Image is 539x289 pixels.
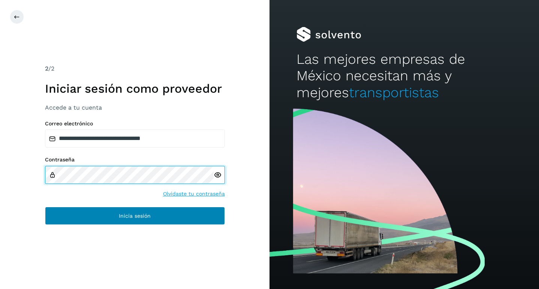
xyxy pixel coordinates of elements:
[163,190,225,198] a: Olvidaste tu contraseña
[296,51,512,101] h2: Las mejores empresas de México necesitan más y mejores
[45,104,225,111] h3: Accede a tu cuenta
[45,65,48,72] span: 2
[349,84,439,101] span: transportistas
[45,64,225,73] div: /2
[45,81,225,96] h1: Iniciar sesión como proveedor
[119,213,151,218] span: Inicia sesión
[45,157,225,163] label: Contraseña
[45,207,225,225] button: Inicia sesión
[45,120,225,127] label: Correo electrónico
